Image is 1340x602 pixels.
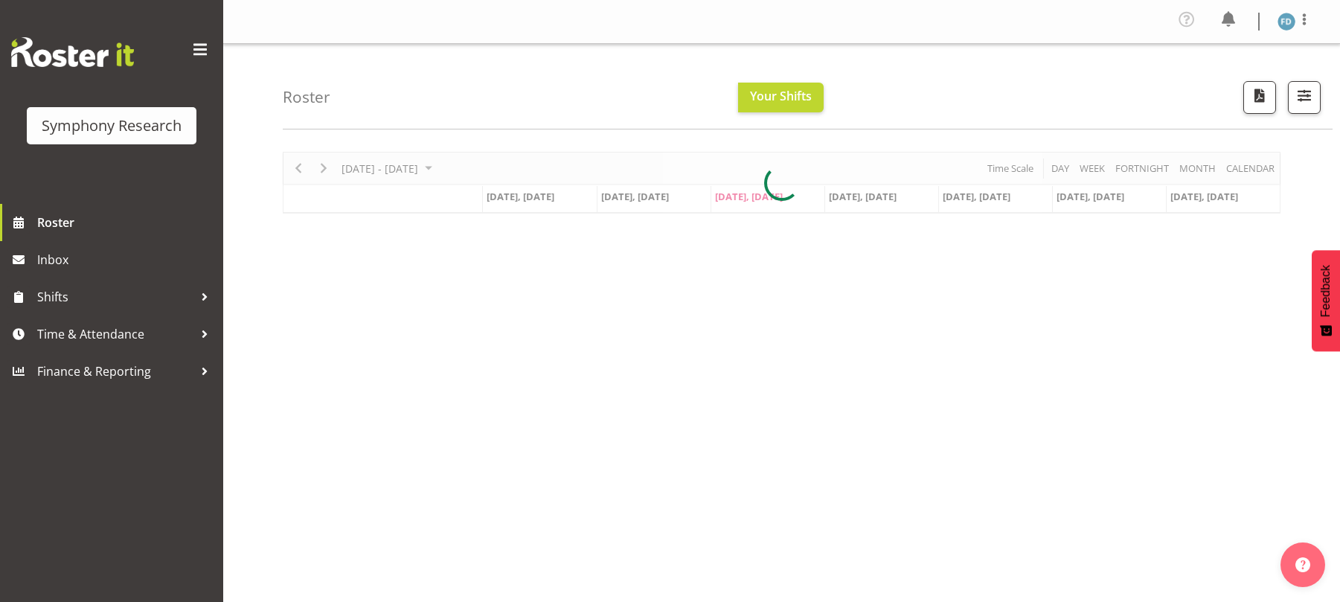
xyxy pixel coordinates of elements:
span: Feedback [1319,265,1333,317]
button: Feedback - Show survey [1312,250,1340,351]
span: Shifts [37,286,193,308]
img: Rosterit website logo [11,37,134,67]
img: foziah-dean1868.jpg [1278,13,1295,31]
h4: Roster [283,89,330,106]
div: Symphony Research [42,115,182,137]
span: Finance & Reporting [37,360,193,382]
span: Your Shifts [750,88,812,104]
button: Your Shifts [738,83,824,112]
span: Inbox [37,249,216,271]
span: Roster [37,211,216,234]
button: Filter Shifts [1288,81,1321,114]
button: Download a PDF of the roster according to the set date range. [1243,81,1276,114]
span: Time & Attendance [37,323,193,345]
img: help-xxl-2.png [1295,557,1310,572]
